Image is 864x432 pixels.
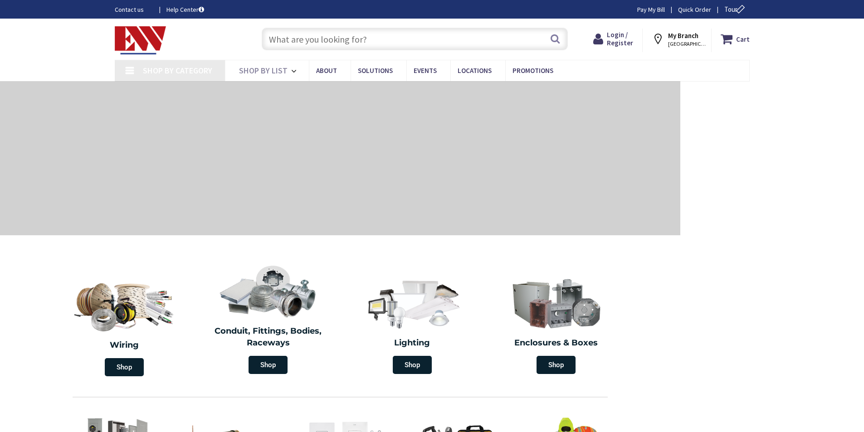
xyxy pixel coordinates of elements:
a: Contact us [115,5,152,14]
h2: Lighting [347,337,478,349]
div: My Branch [GEOGRAPHIC_DATA], [GEOGRAPHIC_DATA] [652,31,703,47]
span: Shop By Category [143,65,212,76]
a: Cart [721,31,750,47]
span: Promotions [513,66,553,75]
span: Shop [105,358,144,376]
input: What are you looking for? [262,28,568,50]
span: Shop [249,356,288,374]
h2: Wiring [57,340,192,351]
h2: Enclosures & Boxes [491,337,622,349]
span: Shop [537,356,576,374]
strong: Cart [736,31,750,47]
a: Enclosures & Boxes Shop [487,272,626,379]
a: Login / Register [593,31,633,47]
a: Conduit, Fittings, Bodies, Raceways Shop [199,260,338,379]
span: Shop By List [239,65,288,76]
span: About [316,66,337,75]
a: Wiring Shop [52,272,196,381]
strong: My Branch [668,31,698,40]
span: Shop [393,356,432,374]
span: Login / Register [607,30,633,47]
span: Tour [724,5,747,14]
span: Locations [458,66,492,75]
a: Lighting Shop [342,272,482,379]
img: Electrical Wholesalers, Inc. [115,26,166,54]
a: Pay My Bill [637,5,665,14]
a: Quick Order [678,5,711,14]
a: Help Center [166,5,204,14]
span: [GEOGRAPHIC_DATA], [GEOGRAPHIC_DATA] [668,40,707,48]
h2: Conduit, Fittings, Bodies, Raceways [203,325,334,349]
span: Solutions [358,66,393,75]
span: Events [414,66,437,75]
